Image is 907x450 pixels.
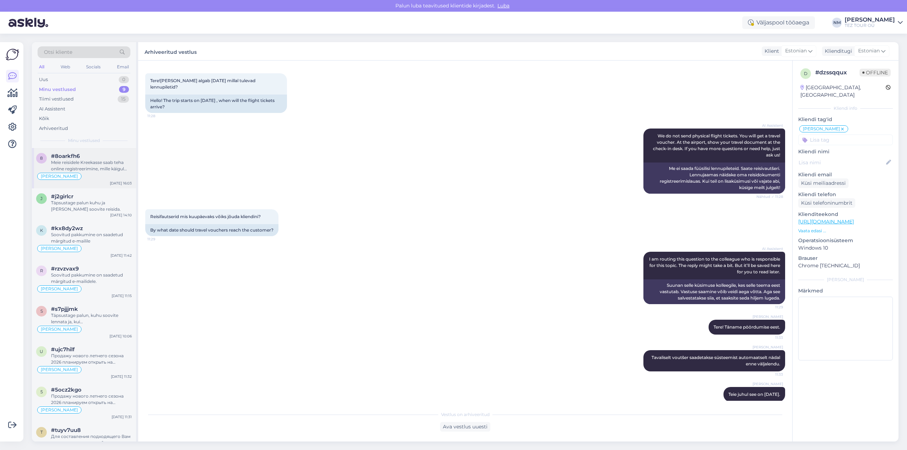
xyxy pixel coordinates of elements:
div: [DATE] 11:15 [112,293,132,298]
div: 9 [119,86,129,93]
span: [PERSON_NAME] [41,174,78,178]
p: Brauser [798,255,893,262]
span: s [40,308,43,314]
div: [DATE] 14:10 [110,212,132,218]
span: Offline [860,69,891,76]
span: 11:28 [147,113,174,119]
span: #kx8dy2wz [51,225,83,232]
input: Lisa tag [798,135,893,145]
div: Ava vestlus uuesti [440,422,490,432]
span: 5 [40,389,43,394]
div: Täpsustage palun kuhu ja [PERSON_NAME] soovite reisida. [51,200,132,212]
span: Estonian [858,47,880,55]
span: t [40,429,43,435]
span: 11:33 [756,335,783,340]
span: [PERSON_NAME] [41,287,78,291]
div: Продажу нового летнего сезона 2026 планируем открыть на следующей неделе. [51,353,132,365]
div: Для составления подходящего Вам предложения мне необходимо знать: - куда, в какие даты и на сколь... [51,433,132,446]
span: k [40,228,43,233]
div: Suunan selle küsimuse kolleegile, kes selle teema eest vastutab. Vastuse saamine võib veidi aega ... [643,279,785,304]
span: #8oarkfh6 [51,153,80,159]
p: Kliendi tag'id [798,116,893,123]
span: j [40,196,43,201]
span: #tuyv7uu8 [51,427,81,433]
div: Kõik [39,115,49,122]
p: Kliendi telefon [798,191,893,198]
span: [PERSON_NAME] [803,127,840,131]
div: Kliendi info [798,105,893,112]
div: Socials [85,62,102,72]
label: Arhiveeritud vestlus [145,46,197,56]
span: #s7pjjjmk [51,306,78,312]
span: [PERSON_NAME] [41,408,78,412]
div: [DATE] 16:03 [110,181,132,186]
div: Web [59,62,72,72]
span: [PERSON_NAME] [753,344,783,350]
span: 11:29 [756,304,783,310]
div: By what date should travel vouchers reach the customer? [145,224,278,236]
p: Vaata edasi ... [798,228,893,234]
div: Arhiveeritud [39,125,68,132]
span: Tere![PERSON_NAME] algab [DATE] millal tulevad lennupiletid? [150,78,257,90]
div: Väljaspool tööaega [742,16,815,29]
div: Soovitud pakkumine on saadetud märgitud e-mailidele. [51,272,132,285]
div: Hello! The trip starts on [DATE] , when will the flight tickets arrive? [145,95,287,113]
span: d [804,71,807,76]
div: Meie reisidele Kreekasse saab teha online registreerimine, mille käigul saab valida istekohad len... [51,159,132,172]
input: Lisa nimi [799,159,885,166]
div: All [38,62,46,72]
span: Tere! Täname pöördumise eest. [714,324,780,330]
span: Teie juhul see on [DATE]. [728,392,780,397]
div: Küsi meiliaadressi [798,178,849,188]
div: Email [116,62,130,72]
div: Täpsustage palun, kuhu soovite lennata ja, kui [DEMOGRAPHIC_DATA], siis kui kauaks. [51,312,132,325]
div: [DATE] 11:32 [111,374,132,379]
p: Kliendi nimi [798,148,893,155]
span: #5ocz2kgo [51,387,81,393]
span: Nähtud ✓ 11:28 [756,194,783,199]
p: Kliendi email [798,171,893,178]
p: Chrome [TECHNICAL_ID] [798,262,893,269]
div: Minu vestlused [39,86,76,93]
div: Klienditugi [822,47,852,55]
div: 0 [119,76,129,83]
p: Märkmed [798,287,893,295]
img: Askly Logo [6,48,19,61]
span: r [40,268,43,273]
a: [PERSON_NAME]TEZ TOUR OÜ [845,17,903,28]
div: 15 [118,96,129,103]
div: [PERSON_NAME] [798,277,893,283]
div: Uus [39,76,48,83]
span: 11:33 [756,372,783,377]
span: [PERSON_NAME] [41,327,78,331]
span: Tavaliselt voutšer saadetakse süsteemist automaatselt nädal enne väljalendu. [652,355,781,366]
div: Klient [762,47,779,55]
span: I am routing this question to the colleague who is responsible for this topic. The reply might ta... [649,256,781,274]
span: [PERSON_NAME] [41,368,78,372]
span: Reisifautserid mis kuupäevaks võiks jõuda kliendini? [150,214,261,219]
div: Tiimi vestlused [39,96,74,103]
div: Продажу нового летнего сезона 2026 планируем открыть на следующей неделе. [51,393,132,406]
a: [URL][DOMAIN_NAME] [798,218,854,225]
div: Küsi telefoninumbrit [798,198,855,208]
div: [DATE] 11:31 [112,414,132,420]
span: Otsi kliente [44,49,72,56]
span: 8 [40,155,43,161]
p: Windows 10 [798,244,893,252]
span: [PERSON_NAME] [41,246,78,251]
span: #rzvzvax9 [51,266,79,272]
div: [DATE] 11:42 [111,253,132,258]
div: [GEOGRAPHIC_DATA], [GEOGRAPHIC_DATA] [800,84,886,99]
div: Soovitud pakkumine on saadetud märgitud e-mailile [51,232,132,244]
span: #ujc7hilf [51,346,75,353]
div: Me ei saada füüsilisi lennupileteid. Saate reisivautšeri. Lennujaamas näidake oma reisidokumenti ... [643,163,785,194]
p: Klienditeekond [798,211,893,218]
span: [PERSON_NAME] [753,314,783,319]
div: [PERSON_NAME] [845,17,895,23]
div: [DATE] 10:06 [109,334,132,339]
span: #j2girlcr [51,193,73,200]
div: AI Assistent [39,106,65,113]
span: We do not send physical flight tickets. You will get a travel voucher. At the airport, show your ... [653,133,781,158]
span: Minu vestlused [68,137,100,144]
span: Luba [495,2,512,9]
